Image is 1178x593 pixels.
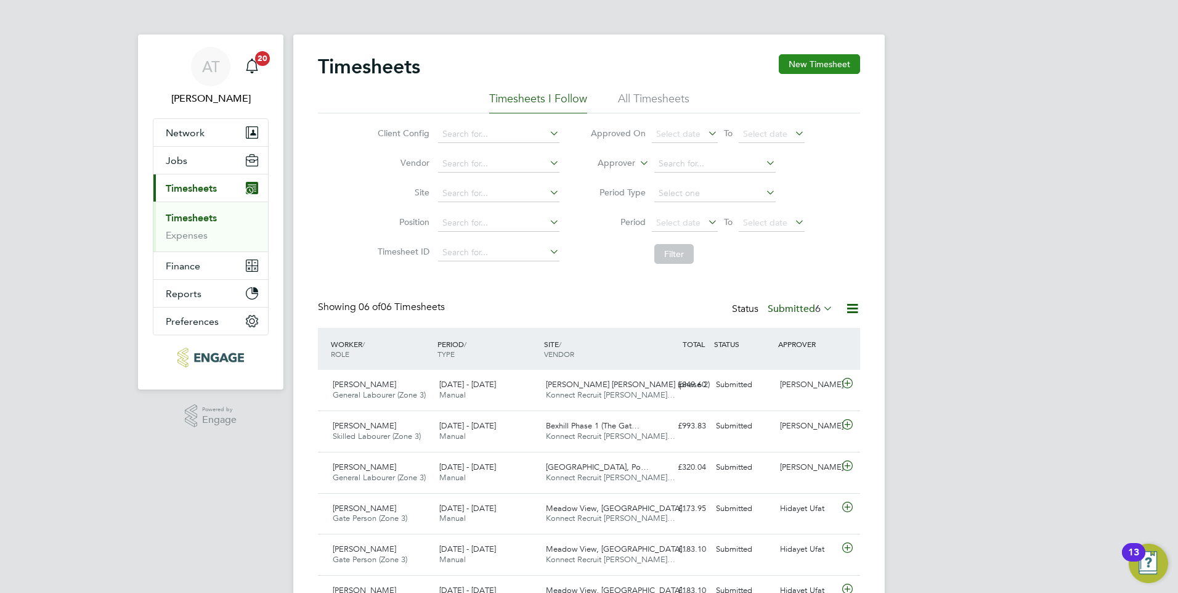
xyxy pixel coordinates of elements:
[333,390,426,400] span: General Labourer (Zone 3)
[647,457,711,478] div: £320.04
[711,375,775,395] div: Submitted
[166,212,217,224] a: Timesheets
[711,539,775,560] div: Submitted
[775,416,839,436] div: [PERSON_NAME]
[439,513,466,523] span: Manual
[331,349,349,359] span: ROLE
[153,119,268,146] button: Network
[153,91,269,106] span: Amelia Taylor
[654,185,776,202] input: Select one
[1128,552,1139,568] div: 13
[374,128,429,139] label: Client Config
[654,244,694,264] button: Filter
[166,229,208,241] a: Expenses
[544,349,574,359] span: VENDOR
[711,499,775,519] div: Submitted
[374,246,429,257] label: Timesheet ID
[647,539,711,560] div: £183.10
[546,544,690,554] span: Meadow View, [GEOGRAPHIC_DATA]…
[647,375,711,395] div: £849.60
[720,214,736,230] span: To
[541,333,648,365] div: SITE
[374,157,429,168] label: Vendor
[580,157,635,170] label: Approver
[374,187,429,198] label: Site
[328,333,434,365] div: WORKER
[775,457,839,478] div: [PERSON_NAME]
[153,252,268,279] button: Finance
[439,431,466,441] span: Manual
[743,128,787,139] span: Select date
[166,288,201,300] span: Reports
[683,339,705,349] span: TOTAL
[362,339,365,349] span: /
[374,216,429,227] label: Position
[255,51,270,66] span: 20
[438,215,559,232] input: Search for...
[489,91,587,113] li: Timesheets I Follow
[464,339,466,349] span: /
[153,202,268,252] div: Timesheets
[202,59,220,75] span: AT
[546,379,710,390] span: [PERSON_NAME] [PERSON_NAME] (phase 2)
[656,128,701,139] span: Select date
[437,349,455,359] span: TYPE
[775,375,839,395] div: [PERSON_NAME]
[318,301,447,314] div: Showing
[153,308,268,335] button: Preferences
[647,499,711,519] div: £173.95
[439,544,496,554] span: [DATE] - [DATE]
[711,333,775,355] div: STATUS
[711,416,775,436] div: Submitted
[153,348,269,367] a: Go to home page
[775,539,839,560] div: Hidayet Ufat
[333,544,396,554] span: [PERSON_NAME]
[439,379,496,390] span: [DATE] - [DATE]
[590,216,646,227] label: Period
[333,379,396,390] span: [PERSON_NAME]
[546,554,675,565] span: Konnect Recruit [PERSON_NAME]…
[166,155,187,166] span: Jobs
[546,472,675,483] span: Konnect Recruit [PERSON_NAME]…
[439,503,496,513] span: [DATE] - [DATE]
[333,431,421,441] span: Skilled Labourer (Zone 3)
[439,420,496,431] span: [DATE] - [DATE]
[153,174,268,202] button: Timesheets
[333,462,396,472] span: [PERSON_NAME]
[590,128,646,139] label: Approved On
[333,503,396,513] span: [PERSON_NAME]
[359,301,381,313] span: 06 of
[166,182,217,194] span: Timesheets
[333,513,407,523] span: Gate Person (Zone 3)
[546,431,675,441] span: Konnect Recruit [PERSON_NAME]…
[779,54,860,74] button: New Timesheet
[202,415,237,425] span: Engage
[656,217,701,228] span: Select date
[166,316,219,327] span: Preferences
[166,127,205,139] span: Network
[546,503,690,513] span: Meadow View, [GEOGRAPHIC_DATA]…
[720,125,736,141] span: To
[775,499,839,519] div: Hidayet Ufat
[439,390,466,400] span: Manual
[590,187,646,198] label: Period Type
[438,155,559,173] input: Search for...
[711,457,775,478] div: Submitted
[438,185,559,202] input: Search for...
[333,554,407,565] span: Gate Person (Zone 3)
[439,462,496,472] span: [DATE] - [DATE]
[202,404,237,415] span: Powered by
[153,280,268,307] button: Reports
[153,147,268,174] button: Jobs
[654,155,776,173] input: Search for...
[546,420,640,431] span: Bexhill Phase 1 (The Gat…
[333,472,426,483] span: General Labourer (Zone 3)
[1129,544,1168,583] button: Open Resource Center, 13 new notifications
[743,217,787,228] span: Select date
[618,91,689,113] li: All Timesheets
[439,472,466,483] span: Manual
[359,301,445,313] span: 06 Timesheets
[177,348,243,367] img: konnectrecruit-logo-retina.png
[775,333,839,355] div: APPROVER
[434,333,541,365] div: PERIOD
